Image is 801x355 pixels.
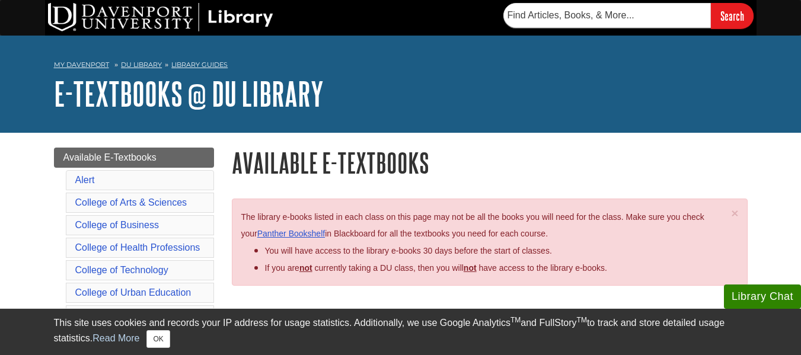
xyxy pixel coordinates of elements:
a: Alert [75,175,95,185]
a: Available E-Textbooks [54,148,214,168]
span: You will have access to the library e-books 30 days before the start of classes. [265,246,552,255]
a: College of Urban Education [75,287,192,298]
nav: breadcrumb [54,57,748,76]
button: Close [731,207,738,219]
form: Searches DU Library's articles, books, and more [503,3,754,28]
u: not [464,263,477,273]
a: College of Technology [75,265,168,275]
h1: Available E-Textbooks [232,148,748,178]
a: Panther Bookshelf [257,229,325,238]
span: Available E-Textbooks [63,152,157,162]
a: College of Business [75,220,159,230]
span: The library e-books listed in each class on this page may not be all the books you will need for ... [241,212,704,239]
a: Read More [92,333,139,343]
strong: not [299,263,312,273]
input: Search [711,3,754,28]
a: College of Arts & Sciences [75,197,187,207]
sup: TM [510,316,521,324]
div: This site uses cookies and records your IP address for usage statistics. Additionally, we use Goo... [54,316,748,348]
button: Close [146,330,170,348]
a: My Davenport [54,60,109,70]
a: DU Library [121,60,162,69]
span: If you are currently taking a DU class, then you will have access to the library e-books. [265,263,607,273]
a: E-Textbooks @ DU Library [54,75,324,112]
sup: TM [577,316,587,324]
img: DU Library [48,3,273,31]
span: × [731,206,738,220]
a: Library Guides [171,60,228,69]
input: Find Articles, Books, & More... [503,3,711,28]
a: College of Health Professions [75,242,200,252]
button: Library Chat [724,284,801,309]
